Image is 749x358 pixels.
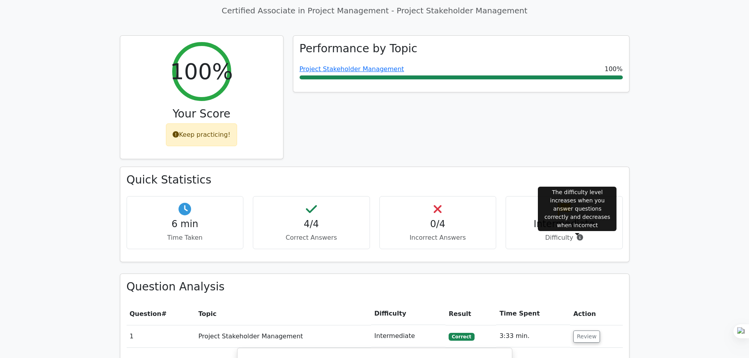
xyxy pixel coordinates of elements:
h3: Your Score [127,107,277,121]
h3: Performance by Topic [300,42,418,55]
h3: Question Analysis [127,280,623,294]
h2: 100% [170,58,233,84]
td: 3:33 min. [496,325,570,347]
td: Intermediate [371,325,445,347]
td: Project Stakeholder Management [195,325,372,347]
h4: 6 min [133,218,237,230]
h4: 0/4 [386,218,490,230]
th: Action [570,303,622,325]
a: Project Stakeholder Management [300,65,404,73]
th: Time Spent [496,303,570,325]
h3: Quick Statistics [127,173,623,187]
p: Difficulty [512,233,616,242]
p: Time Taken [133,233,237,242]
td: 1 [127,325,195,347]
p: Correct Answers [259,233,363,242]
div: Keep practicing! [166,123,237,146]
h4: Intermediate [512,218,616,230]
th: Difficulty [371,303,445,325]
span: Question [130,310,162,318]
th: # [127,303,195,325]
h4: 4/4 [259,218,363,230]
span: Correct [449,333,474,341]
div: The difficulty level increases when you answer questions correctly and decreases when incorrect [538,187,616,231]
th: Topic [195,303,372,325]
span: 100% [605,64,623,74]
button: Review [573,330,600,343]
p: Incorrect Answers [386,233,490,242]
th: Result [445,303,496,325]
p: Certified Associate in Project Management - Project Stakeholder Management [120,5,629,17]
